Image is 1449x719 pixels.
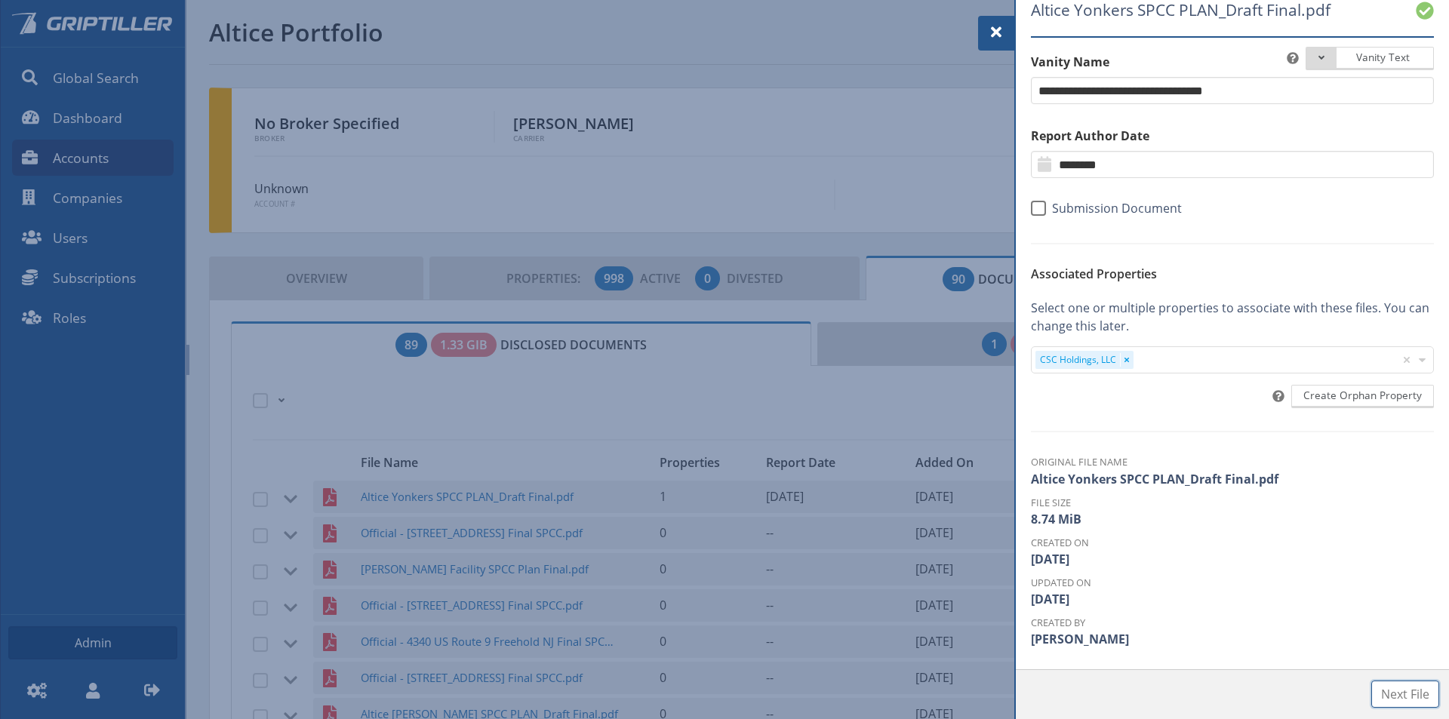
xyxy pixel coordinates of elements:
dd: 8.74 MiB [1031,510,1434,528]
dt: Created By [1031,616,1434,630]
button: Vanity Text [1306,47,1434,70]
dd: [PERSON_NAME] [1031,630,1434,648]
dd: [DATE] [1031,590,1434,608]
label: Vanity Name [1031,53,1434,71]
div: Clear all [1399,347,1414,373]
span: Next File [1381,685,1429,703]
button: Next File [1371,681,1439,708]
label: Report Author Date [1031,127,1434,145]
dt: File Size [1031,496,1434,510]
h6: Associated Properties [1031,267,1434,281]
span: Vanity Text [1338,50,1422,65]
dt: Original File Name [1031,455,1434,469]
dt: Updated On [1031,576,1434,590]
p: Select one or multiple properties to associate with these files. You can change this later. [1031,299,1434,335]
span: Submission Document [1046,201,1182,216]
button: Create Orphan Property [1291,385,1434,408]
dt: Created On [1031,536,1434,550]
span: Create Orphan Property [1303,388,1422,403]
dd: Altice Yonkers SPCC PLAN_Draft Final.pdf [1031,470,1434,488]
dd: [DATE] [1031,550,1434,568]
div: CSC Holdings, LLC [1040,353,1116,367]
